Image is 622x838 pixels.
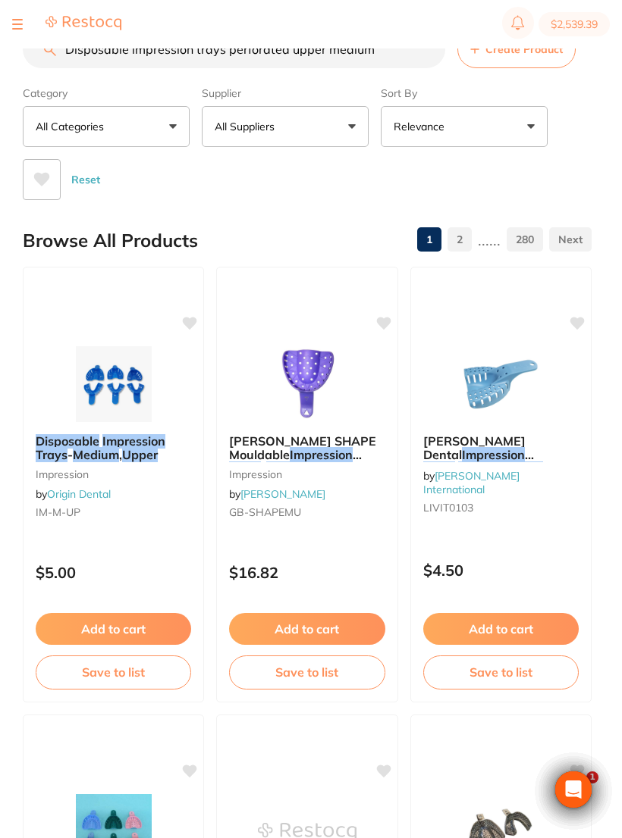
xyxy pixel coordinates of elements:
[229,434,385,462] b: Henry Schein SHAPE Mouldable Impression Trays - Disposable - Purple - Medium Upper, 12-Pack
[47,487,111,501] a: Origin Dental
[423,433,526,462] span: [PERSON_NAME] Dental
[240,487,325,501] a: [PERSON_NAME]
[64,346,163,422] img: Disposable Impression Trays - Medium, Upper
[478,231,501,249] p: ......
[46,15,121,31] img: Restocq Logo
[423,561,579,579] p: $4.50
[119,447,122,462] span: ,
[586,771,598,783] span: 1
[381,86,548,100] label: Sort By
[229,487,325,501] span: by
[457,30,576,68] button: Create Product
[202,106,369,147] button: All Suppliers
[229,655,385,689] button: Save to list
[36,433,99,449] em: Disposable
[423,461,455,477] em: Trays
[485,43,563,55] span: Create Product
[497,461,543,477] em: Medium
[258,346,357,422] img: Henry Schein SHAPE Mouldable Impression Trays - Disposable - Purple - Medium Upper, 12-Pack
[330,461,385,477] span: - Purple -
[290,447,353,462] em: Impression
[261,461,266,477] span: -
[451,346,550,422] img: Livingstone Dental Impression Trays, Upper, Medium, Blue, Disposable, Recyclable Plastic
[23,86,190,100] label: Category
[36,655,191,689] button: Save to list
[462,447,525,462] em: Impression
[423,655,579,689] button: Save to list
[36,119,110,134] p: All Categories
[381,106,548,147] button: Relevance
[423,434,579,462] b: Livingstone Dental Impression Trays, Upper, Medium, Blue, Disposable, Recyclable Plastic
[266,461,330,477] em: Disposable
[229,433,376,462] span: [PERSON_NAME] SHAPE Mouldable
[229,505,301,519] span: GB-SHAPEMU
[36,505,80,519] span: IM-M-UP
[202,86,369,100] label: Supplier
[229,564,385,581] p: $16.82
[73,447,119,462] em: Medium
[36,468,191,480] small: impression
[423,613,579,645] button: Add to cart
[122,447,158,462] em: Upper
[423,469,520,496] span: by
[417,224,441,255] a: 1
[448,224,472,255] a: 2
[229,468,385,480] small: impression
[423,469,520,496] a: [PERSON_NAME] International
[23,106,190,147] button: All Categories
[36,564,191,581] p: $5.00
[539,12,610,36] button: $2,539.39
[394,119,451,134] p: Relevance
[555,771,592,808] div: Open Intercom Messenger
[36,487,111,501] span: by
[494,461,497,477] span: ,
[229,613,385,645] button: Add to cart
[102,433,165,449] em: Impression
[36,434,191,462] b: Disposable Impression Trays - Medium, Upper
[36,447,68,462] em: Trays
[215,119,281,134] p: All Suppliers
[46,15,121,33] a: Restocq Logo
[23,230,198,252] h2: Browse All Products
[455,461,458,477] span: ,
[507,224,543,255] a: 280
[68,447,73,462] span: -
[458,461,494,477] em: Upper
[67,159,105,200] button: Reset
[423,501,473,514] span: LIVIT0103
[23,30,445,68] input: Search Products
[229,461,261,477] em: Trays
[36,613,191,645] button: Add to cart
